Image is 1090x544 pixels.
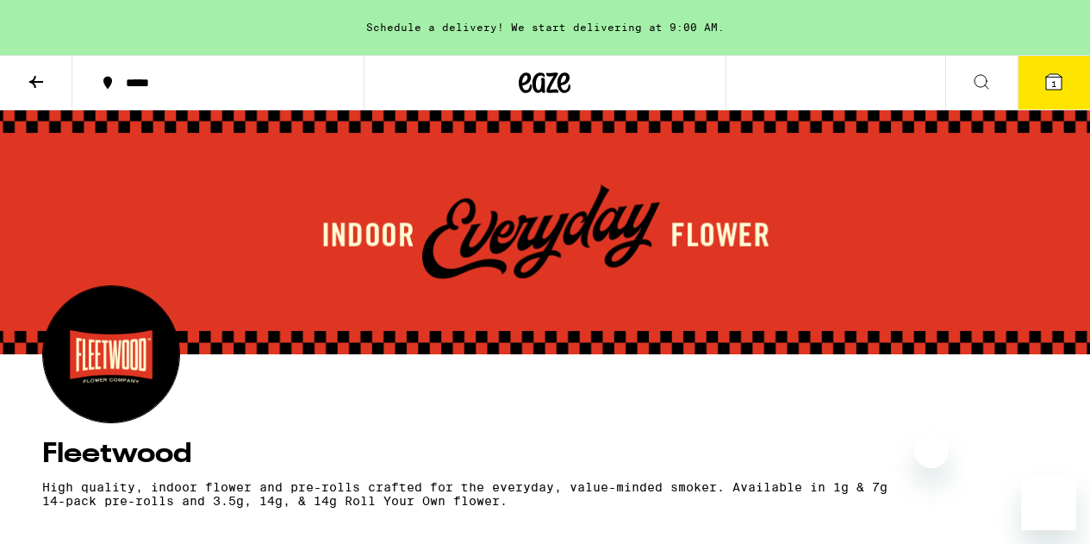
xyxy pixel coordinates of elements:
h4: Fleetwood [42,441,1049,468]
span: 1 [1051,78,1056,89]
iframe: Button to launch messaging window [1021,475,1076,530]
iframe: Close message [914,434,949,468]
button: 1 [1018,56,1090,109]
p: High quality, indoor flower and pre-rolls crafted for the everyday, value-minded smoker. Availabl... [42,480,897,508]
img: Fleetwood logo [43,286,179,422]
